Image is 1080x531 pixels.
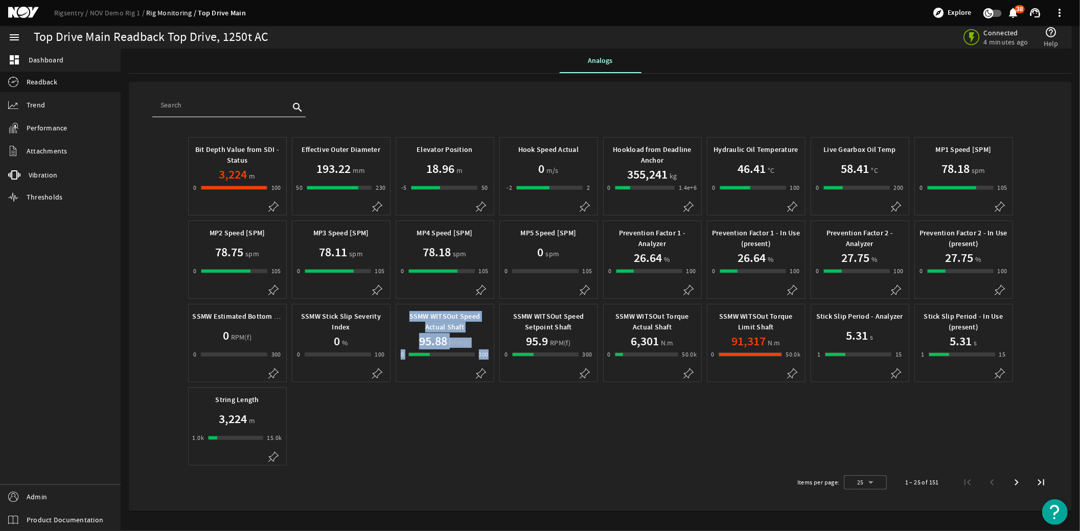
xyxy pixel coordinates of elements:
[894,266,904,276] div: 100
[894,183,904,193] div: 200
[841,250,869,266] h1: 27.75
[714,145,798,154] b: Hydraulic Oil Temperature
[668,171,677,181] span: kg
[193,183,196,193] div: 0
[302,145,380,154] b: Effective Outer Diameter
[945,250,973,266] h1: 27.75
[351,165,365,175] span: mm
[588,57,613,64] span: Analogs
[229,332,252,342] span: RPM(f)
[334,333,340,349] h1: 0
[193,349,196,360] div: 0
[426,161,454,177] h1: 18.96
[319,244,347,260] h1: 78.11
[313,228,369,238] b: MP3 Speed [SPM]
[521,228,577,238] b: MP5 Speed [SPM]
[219,411,247,427] h1: 3,224
[146,8,198,17] a: Rig Monitoring
[243,249,259,259] span: spm
[608,349,611,360] div: 0
[401,266,404,276] div: 0
[790,266,800,276] div: 100
[247,415,255,426] span: m
[711,349,715,360] div: 0
[417,145,472,154] b: Elevator Position
[219,166,247,183] h1: 3,224
[193,433,204,443] div: 1.0k
[215,395,259,405] b: String Length
[195,145,280,165] b: Bit Depth Value from SDI - Status
[1029,7,1041,19] mat-icon: support_agent
[297,349,300,360] div: 0
[869,254,878,264] span: %
[950,333,972,349] h1: 5.31
[297,266,300,276] div: 0
[972,338,977,348] span: s
[662,254,670,264] span: %
[27,146,67,156] span: Attachments
[738,250,766,266] h1: 26.64
[291,101,304,114] i: search
[659,338,674,348] span: N.m
[479,349,489,360] div: 300
[8,54,20,66] mat-icon: dashboard
[419,333,447,349] h1: 95.88
[27,515,103,525] span: Product Documentation
[627,166,668,183] h1: 355,241
[193,266,196,276] div: 0
[841,161,869,177] h1: 58.41
[210,228,265,238] b: MP2 Speed [SPM]
[920,183,923,193] div: 0
[296,183,303,193] div: 50
[679,183,697,193] div: 1.4e+6
[538,244,544,260] h1: 0
[816,312,903,321] b: Stick Slip Period - Analyzer
[895,349,902,360] div: 15
[1045,26,1058,38] mat-icon: help_outline
[869,165,879,175] span: °C
[271,349,281,360] div: 300
[401,183,407,193] div: -5
[544,249,560,259] span: spm
[1047,1,1072,25] button: more_vert
[948,8,971,18] span: Explore
[615,312,689,332] b: SSMW WITSOut Torque Actual Shaft
[198,8,246,18] a: Top Drive Main
[817,349,820,360] div: 1
[712,266,715,276] div: 0
[816,266,819,276] div: 0
[451,249,467,259] span: spm
[920,228,1007,249] b: Prevention Factor 2 - In Use (present)
[160,100,289,110] input: Search
[8,31,20,43] mat-icon: menu
[998,266,1007,276] div: 100
[223,327,229,344] h1: 0
[27,492,47,502] span: Admin
[826,228,893,249] b: Prevention Factor 2 - Analyzer
[27,100,45,110] span: Trend
[682,349,697,360] div: 50.0k
[340,338,348,348] span: %
[932,7,945,19] mat-icon: explore
[583,266,592,276] div: 105
[513,312,584,332] b: SSMW WITSOut Speed Setpoint Shaft
[504,349,508,360] div: 0
[1042,499,1068,525] button: Open Resource Center
[504,266,508,276] div: 0
[686,266,696,276] div: 100
[766,254,774,264] span: %
[619,228,685,249] b: Prevention Factor 1 - Analyzer
[920,266,923,276] div: 0
[316,161,351,177] h1: 193.22
[1008,8,1019,18] button: 38
[518,145,579,154] b: Hook Speed Actual
[790,183,800,193] div: 100
[731,333,766,349] h1: 91,317
[454,165,463,175] span: m
[738,161,766,177] h1: 46.41
[984,37,1028,47] span: 4 minutes ago
[1007,7,1020,19] mat-icon: notifications
[797,477,840,488] div: Items per page:
[712,228,800,249] b: Prevention Factor 1 - In Use (present)
[34,32,269,42] div: Top Drive Main Readback Top Drive, 1250t AC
